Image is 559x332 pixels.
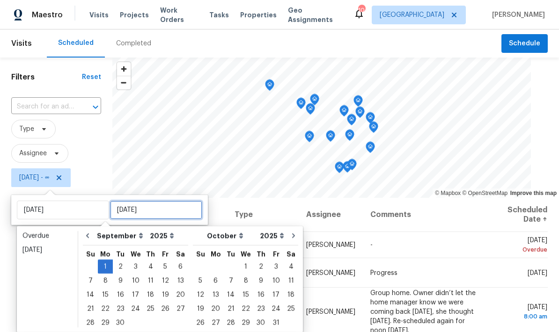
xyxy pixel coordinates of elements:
span: [PERSON_NAME] [306,308,355,315]
div: Thu Oct 30 2025 [253,316,268,330]
div: Sun Oct 05 2025 [193,274,208,288]
div: 25 [284,302,298,315]
div: 1 [98,260,113,273]
span: Zoom out [117,76,131,89]
div: 14 [83,288,98,301]
div: 25 [143,302,158,315]
div: Tue Oct 21 2025 [223,302,238,316]
div: 15 [98,288,113,301]
div: 26 [158,302,173,315]
div: 18 [143,288,158,301]
span: Zoom in [117,62,131,76]
div: Scheduled [58,38,94,48]
div: 8 [98,274,113,287]
div: 17 [268,288,284,301]
div: Wed Oct 22 2025 [238,302,253,316]
div: Fri Oct 03 2025 [268,260,284,274]
span: [DATE] [528,269,547,276]
span: Maestro [32,10,63,20]
div: 17 [128,288,143,301]
div: 8:00 am [498,311,547,321]
div: Mon Oct 20 2025 [208,302,223,316]
div: Sun Sep 14 2025 [83,288,98,302]
input: Sat, Sep 05 [110,201,202,219]
div: Mon Sep 15 2025 [98,288,113,302]
ul: Date picker shortcuts [19,229,75,330]
div: Map marker [310,94,319,108]
div: 23 [253,302,268,315]
abbr: Tuesday [116,251,125,257]
div: 12 [193,288,208,301]
div: Sat Sep 20 2025 [173,288,188,302]
div: 18 [284,288,298,301]
span: [PERSON_NAME] [306,242,355,248]
div: 13 [208,288,223,301]
abbr: Friday [273,251,279,257]
span: Schedule [509,38,540,50]
th: Assignee [299,198,363,232]
div: Map marker [339,105,349,120]
div: Fri Oct 24 2025 [268,302,284,316]
div: Fri Sep 19 2025 [158,288,173,302]
div: 15 [238,288,253,301]
div: [DATE] [22,245,72,254]
div: Tue Oct 28 2025 [223,316,238,330]
div: 27 [208,316,223,329]
abbr: Thursday [146,251,155,257]
div: Map marker [369,122,378,136]
div: Mon Sep 29 2025 [98,316,113,330]
div: Map marker [305,131,314,145]
div: 16 [113,288,128,301]
span: [GEOGRAPHIC_DATA] [380,10,444,20]
div: Sat Oct 04 2025 [284,260,298,274]
div: 5 [193,274,208,287]
th: Scheduled Date ↑ [490,198,548,232]
div: Tue Sep 16 2025 [113,288,128,302]
abbr: Monday [211,251,221,257]
div: Map marker [335,162,344,176]
div: 1 [238,260,253,273]
div: Tue Sep 30 2025 [113,316,128,330]
span: Type [19,124,34,134]
div: Map marker [355,107,365,121]
div: Sun Oct 12 2025 [193,288,208,302]
div: 4 [284,260,298,273]
span: Assignee [19,149,47,158]
th: Type [227,198,299,232]
div: 27 [173,302,188,315]
div: Thu Sep 04 2025 [143,260,158,274]
div: 21 [223,302,238,315]
select: Month [95,229,147,243]
div: Sat Sep 27 2025 [173,302,188,316]
abbr: Wednesday [241,251,251,257]
th: Comments [363,198,490,232]
div: Fri Oct 17 2025 [268,288,284,302]
div: Sun Sep 28 2025 [83,316,98,330]
div: Sat Oct 11 2025 [284,274,298,288]
div: 3 [128,260,143,273]
div: Sun Oct 26 2025 [193,316,208,330]
div: Fri Sep 05 2025 [158,260,173,274]
div: Map marker [347,114,356,129]
div: 31 [268,316,284,329]
div: Fri Oct 31 2025 [268,316,284,330]
span: Projects [120,10,149,20]
div: Wed Sep 24 2025 [128,302,143,316]
div: Tue Oct 07 2025 [223,274,238,288]
div: 30 [253,316,268,329]
div: Map marker [347,159,357,173]
div: 29 [238,316,253,329]
div: Thu Sep 18 2025 [143,288,158,302]
div: 19 [158,288,173,301]
span: Properties [240,10,277,20]
div: 20 [208,302,223,315]
div: 28 [223,316,238,329]
div: Tue Oct 14 2025 [223,288,238,302]
div: Overdue [22,231,72,240]
div: Reset [82,72,101,82]
div: Map marker [353,95,363,110]
div: 16 [253,288,268,301]
div: Mon Sep 08 2025 [98,274,113,288]
div: 21 [83,302,98,315]
div: Thu Oct 02 2025 [253,260,268,274]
